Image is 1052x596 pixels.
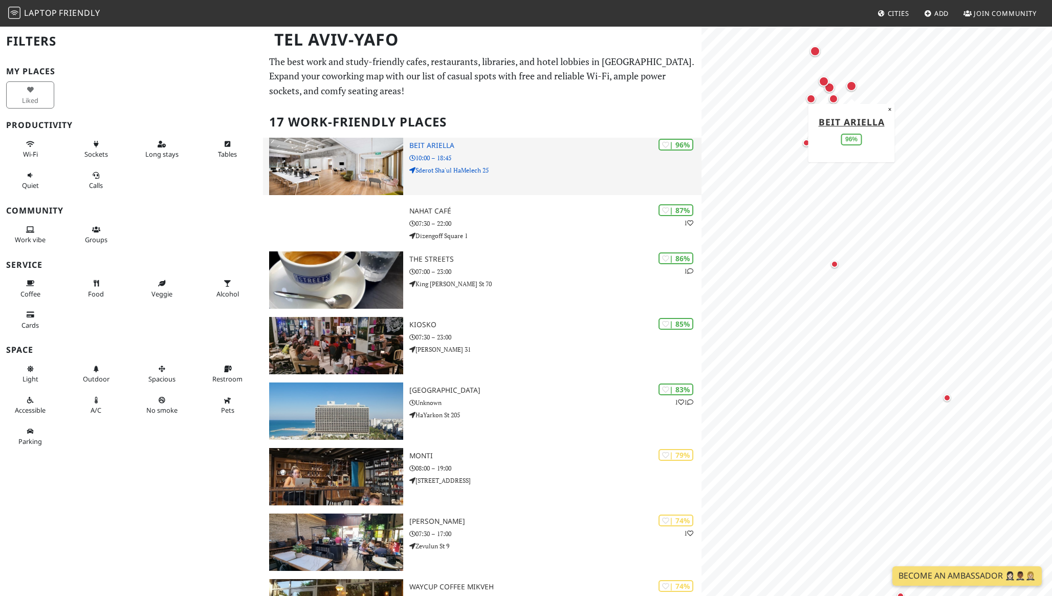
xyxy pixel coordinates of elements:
[204,392,252,419] button: Pets
[828,258,841,270] div: Map marker
[88,289,104,299] span: Food
[59,7,100,18] span: Friendly
[6,26,257,57] h2: Filters
[409,345,702,354] p: [PERSON_NAME] 31
[263,203,702,243] a: | 87% 1 Nahat Café 07:30 – 22:00 Dizengoff Square 1
[216,289,239,299] span: Alcohol
[146,406,178,415] span: Smoke free
[263,251,702,309] a: The Streets | 86% 1 The Streets 07:00 – 23:00 King [PERSON_NAME] St 70
[263,317,702,374] a: Kiosko | 85% Kiosko 07:30 – 23:00 [PERSON_NAME] 31
[409,219,702,228] p: 07:30 – 22:00
[934,9,949,18] span: Add
[805,133,820,147] div: Map marker
[23,374,38,384] span: Natural light
[409,517,702,526] h3: [PERSON_NAME]
[263,138,702,195] a: Beit Ariella | 96% Beit Ariella 10:00 – 18:45 Sderot Sha'ul HaMelech 25
[22,181,39,190] span: Quiet
[827,92,840,105] div: Map marker
[204,360,252,388] button: Restroom
[269,317,403,374] img: Kiosko
[659,139,693,151] div: | 96%
[15,235,46,244] span: People working
[659,515,693,526] div: | 74%
[72,167,120,194] button: Calls
[800,137,813,149] div: Map marker
[218,150,237,159] span: Work-friendly tables
[151,289,172,299] span: Veggie
[145,150,179,159] span: Long stays
[84,150,108,159] span: Power sockets
[148,374,176,384] span: Spacious
[409,165,702,175] p: Sderot Sha'ul HaMelech 25
[6,120,257,130] h3: Productivity
[269,382,403,440] img: Hilton Tel Aviv
[409,231,702,241] p: Dizengoff Square 1
[266,26,699,54] h1: Tel Aviv-Yafo
[6,221,54,248] button: Work vibe
[72,221,120,248] button: Groups
[885,104,894,115] button: Close popup
[684,266,693,276] p: 1
[6,136,54,163] button: Wi-Fi
[83,374,109,384] span: Outdoor area
[959,4,1041,23] a: Join Community
[659,384,693,395] div: | 83%
[138,275,186,302] button: Veggie
[6,423,54,450] button: Parking
[24,7,57,18] span: Laptop
[18,437,42,446] span: Parking
[6,360,54,388] button: Light
[221,406,234,415] span: Pet friendly
[269,54,695,98] p: The best work and study-friendly cafes, restaurants, libraries, and hotel lobbies in [GEOGRAPHIC_...
[138,136,186,163] button: Long stays
[659,580,693,592] div: | 74%
[204,275,252,302] button: Alcohol
[409,398,702,408] p: Unknown
[138,360,186,388] button: Spacious
[89,181,103,190] span: Video/audio calls
[892,566,1042,586] a: Become an Ambassador 🤵🏻‍♀️🤵🏾‍♂️🤵🏼‍♀️
[808,44,822,58] div: Map marker
[659,449,693,461] div: | 79%
[659,318,693,330] div: | 85%
[6,67,257,76] h3: My Places
[204,136,252,163] button: Tables
[269,107,695,138] h2: 17 Work-Friendly Places
[804,92,818,105] div: Map marker
[6,345,257,355] h3: Space
[6,260,257,270] h3: Service
[659,252,693,264] div: | 86%
[409,386,702,395] h3: [GEOGRAPHIC_DATA]
[20,289,40,299] span: Coffee
[72,392,120,419] button: A/C
[409,279,702,289] p: King [PERSON_NAME] St 70
[409,321,702,329] h3: Kiosko
[409,207,702,216] h3: Nahat Café
[8,7,20,19] img: LaptopFriendly
[822,80,837,95] div: Map marker
[818,116,884,128] a: Beit Ariella
[409,267,702,276] p: 07:00 – 23:00
[269,138,403,195] img: Beit Ariella
[23,150,38,159] span: Stable Wi-Fi
[409,476,702,485] p: [STREET_ADDRESS]
[409,541,702,551] p: Zevulun St 9
[6,306,54,333] button: Cards
[409,583,702,591] h3: WayCup Coffee Mikveh
[841,134,862,145] div: 96%
[873,4,913,23] a: Cities
[21,321,39,330] span: Credit cards
[263,514,702,571] a: טימותי זבולון | 74% 1 [PERSON_NAME] 07:30 – 17:00 Zevulun St 9
[844,79,859,93] div: Map marker
[920,4,953,23] a: Add
[409,410,702,420] p: HaYarkon St 205
[409,141,702,150] h3: Beit Ariella
[675,397,693,407] p: 1 1
[138,392,186,419] button: No smoke
[409,332,702,342] p: 07:30 – 23:00
[6,275,54,302] button: Coffee
[409,255,702,264] h3: The Streets
[72,360,120,388] button: Outdoor
[91,406,101,415] span: Air conditioned
[269,448,403,505] img: Monti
